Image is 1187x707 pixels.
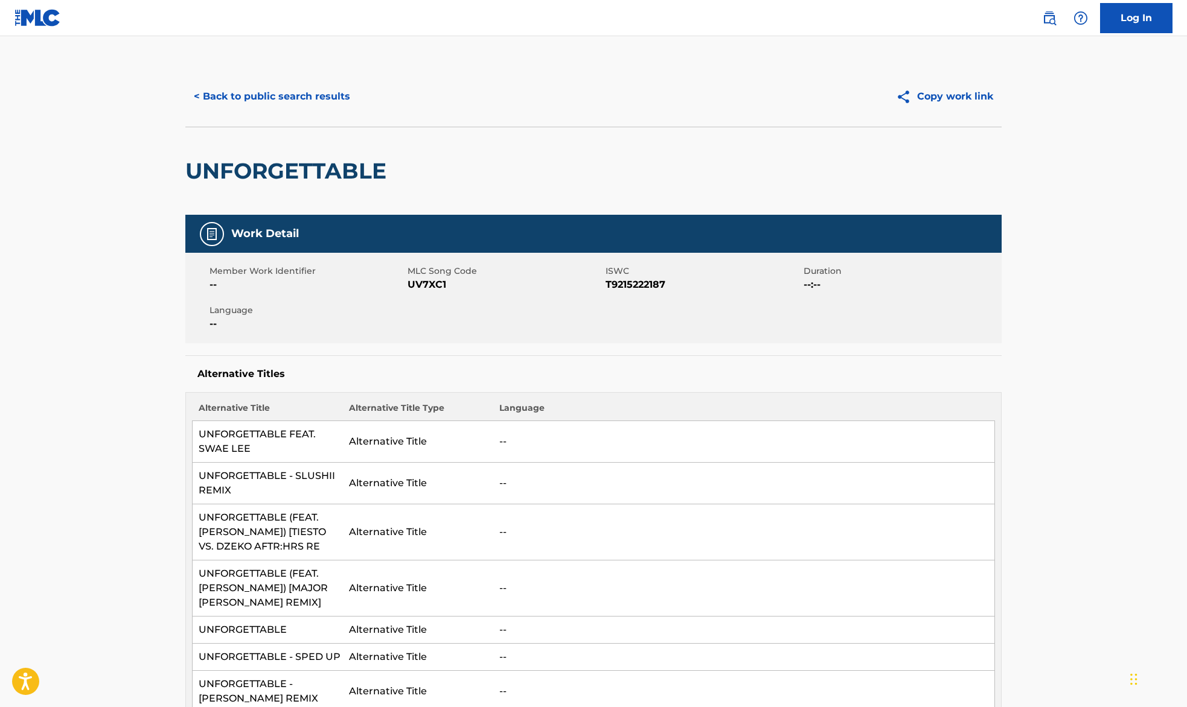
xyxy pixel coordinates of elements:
td: Alternative Title [343,421,493,463]
td: UNFORGETTABLE FEAT. SWAE LEE [193,421,343,463]
span: Duration [804,265,999,277]
th: Alternative Title Type [343,402,493,421]
img: Work Detail [205,227,219,241]
td: UNFORGETTABLE (FEAT. [PERSON_NAME]) [TIESTO VS. DZEKO AFTR:HRS RE [193,504,343,560]
img: search [1042,11,1057,25]
td: UNFORGETTABLE - SPED UP [193,644,343,671]
span: -- [210,317,405,331]
span: T9215222187 [606,277,801,292]
td: -- [493,644,995,671]
td: -- [493,560,995,617]
td: -- [493,463,995,504]
iframe: Chat Widget [1127,649,1187,707]
th: Alternative Title [193,402,343,421]
button: < Back to public search results [185,81,359,112]
a: Log In [1100,3,1173,33]
td: Alternative Title [343,463,493,504]
div: Help [1069,6,1093,30]
td: UNFORGETTABLE - SLUSHII REMIX [193,463,343,504]
span: Language [210,304,405,317]
td: -- [493,504,995,560]
button: Copy work link [888,81,1002,112]
span: -- [210,277,405,292]
h5: Work Detail [231,227,299,241]
th: Language [493,402,995,421]
span: ISWC [606,265,801,277]
img: MLC Logo [14,9,61,27]
td: Alternative Title [343,644,493,671]
span: UV7XC1 [408,277,603,292]
a: Public Search [1037,6,1061,30]
div: Drag [1130,661,1137,697]
span: Member Work Identifier [210,265,405,277]
td: -- [493,421,995,463]
td: -- [493,617,995,644]
td: UNFORGETTABLE (FEAT. [PERSON_NAME]) [MAJOR [PERSON_NAME] REMIX] [193,560,343,617]
td: Alternative Title [343,560,493,617]
td: Alternative Title [343,617,493,644]
td: UNFORGETTABLE [193,617,343,644]
img: help [1073,11,1088,25]
span: MLC Song Code [408,265,603,277]
td: Alternative Title [343,504,493,560]
h5: Alternative Titles [197,368,990,380]
img: Copy work link [896,89,917,104]
span: --:-- [804,277,999,292]
h2: UNFORGETTABLE [185,157,392,185]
